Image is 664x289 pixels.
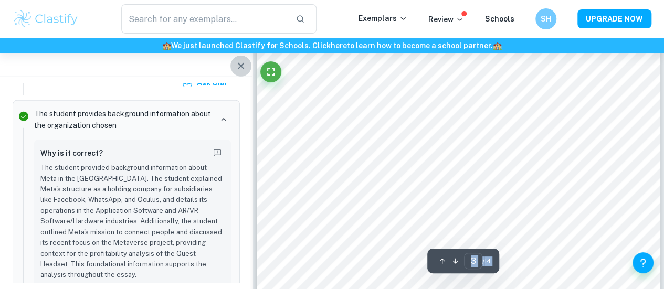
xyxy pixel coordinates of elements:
h6: SH [540,13,552,25]
span: 🏫 [162,41,171,50]
button: Report mistake/confusion [210,146,225,160]
h6: Why is it correct? [40,147,103,159]
p: Exemplars [359,13,407,24]
span: 🏫 [493,41,502,50]
a: here [331,41,347,50]
img: clai.svg [182,78,193,88]
button: Help and Feedback [633,252,654,273]
svg: Correct [17,110,30,123]
p: The student provides background information about the organization chosen [34,108,212,131]
button: Ask Clai [180,73,231,92]
button: Fullscreen [260,61,281,82]
h6: We just launched Clastify for Schools. Click to learn how to become a school partner. [2,40,662,51]
span: / 14 [482,256,491,266]
p: The student provided background information about Meta in the [GEOGRAPHIC_DATA]. The student expl... [40,163,225,281]
a: Schools [485,15,514,23]
button: SH [535,8,556,29]
button: UPGRADE NOW [577,9,651,28]
img: Clastify logo [13,8,79,29]
p: Review [428,14,464,25]
input: Search for any exemplars... [121,4,287,34]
